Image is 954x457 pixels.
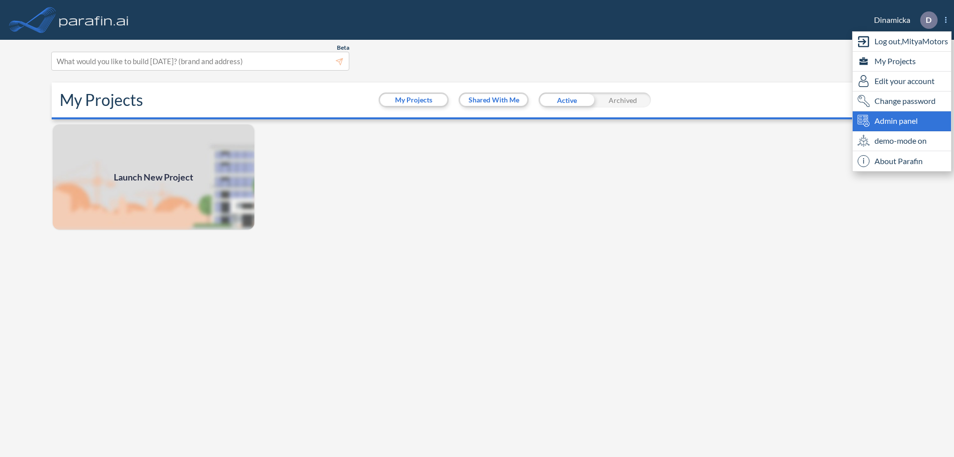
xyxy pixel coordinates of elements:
span: Admin panel [874,115,918,127]
button: Shared With Me [460,94,527,106]
span: About Parafin [874,155,923,167]
div: About Parafin [853,151,951,171]
img: add [52,123,255,231]
div: Admin panel [853,111,951,131]
div: My Projects [853,52,951,72]
div: Log out [853,32,951,52]
button: My Projects [380,94,447,106]
span: Edit your account [874,75,935,87]
div: Edit user [853,72,951,91]
span: Log out, MityaMotors [874,35,948,47]
div: Change password [853,91,951,111]
span: Change password [874,95,936,107]
p: D [926,15,932,24]
span: i [858,155,870,167]
img: logo [57,10,131,30]
div: Dinamicka [859,11,947,29]
h2: My Projects [60,91,143,109]
div: Archived [595,92,651,107]
a: Launch New Project [52,123,255,231]
span: My Projects [874,55,916,67]
span: Launch New Project [114,171,193,184]
span: demo-mode on [874,135,927,147]
div: demo-mode on [853,131,951,151]
span: Beta [337,44,349,52]
div: Active [539,92,595,107]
